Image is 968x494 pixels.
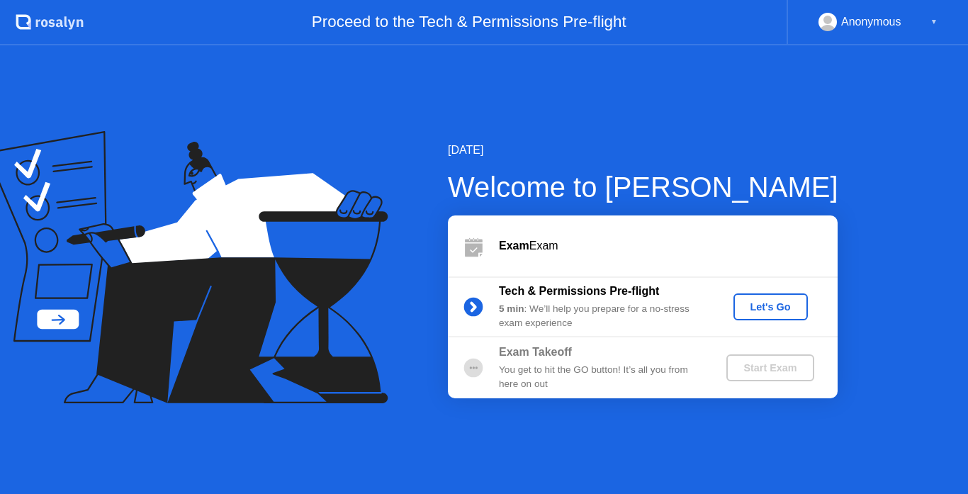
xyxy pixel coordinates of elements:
[448,142,838,159] div: [DATE]
[499,240,529,252] b: Exam
[499,302,703,331] div: : We’ll help you prepare for a no-stress exam experience
[499,285,659,297] b: Tech & Permissions Pre-flight
[499,363,703,392] div: You get to hit the GO button! It’s all you from here on out
[733,293,808,320] button: Let's Go
[726,354,814,381] button: Start Exam
[499,346,572,358] b: Exam Takeoff
[841,13,901,31] div: Anonymous
[930,13,938,31] div: ▼
[732,362,808,374] div: Start Exam
[499,237,838,254] div: Exam
[499,303,524,314] b: 5 min
[739,301,802,313] div: Let's Go
[448,166,838,208] div: Welcome to [PERSON_NAME]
